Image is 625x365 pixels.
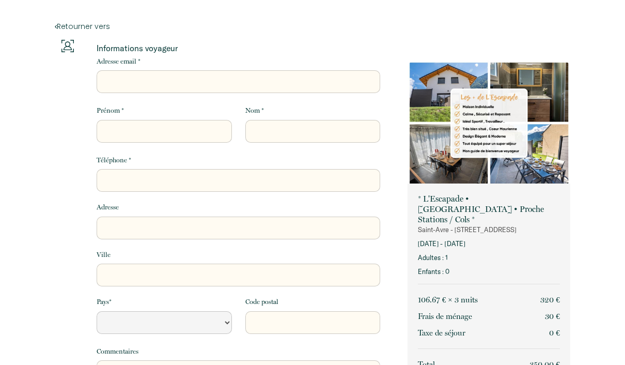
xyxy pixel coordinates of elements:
p: Informations voyageur [97,43,380,53]
span: s [475,295,478,305]
label: Prénom * [97,105,124,116]
img: guests-info [61,40,74,52]
p: Frais de ménage [418,310,472,323]
p: Saint-Avre - [STREET_ADDRESS] [418,225,560,235]
label: Téléphone * [97,155,131,165]
label: Pays [97,297,112,307]
label: Nom * [245,105,264,116]
label: Adresse [97,202,119,212]
select: Default select example [97,311,231,334]
p: Adultes : 1 [418,253,560,263]
p: 30 € [545,310,560,323]
p: [DATE] - [DATE] [418,239,560,249]
label: Adresse email * [97,56,140,67]
label: Ville [97,250,111,260]
p: Taxe de séjour [418,327,465,339]
p: Enfants : 0 [418,267,560,277]
p: 320 € [540,294,560,306]
a: Retourner vers [55,21,570,32]
label: Code postal [245,297,278,307]
p: 0 € [549,327,560,339]
p: * L'Escapade • [GEOGRAPHIC_DATA] • Proche Stations / Cols * [418,194,560,225]
img: rental-image [408,60,570,186]
p: 106.67 € × 3 nuit [418,294,478,306]
label: Commentaires [97,346,138,357]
